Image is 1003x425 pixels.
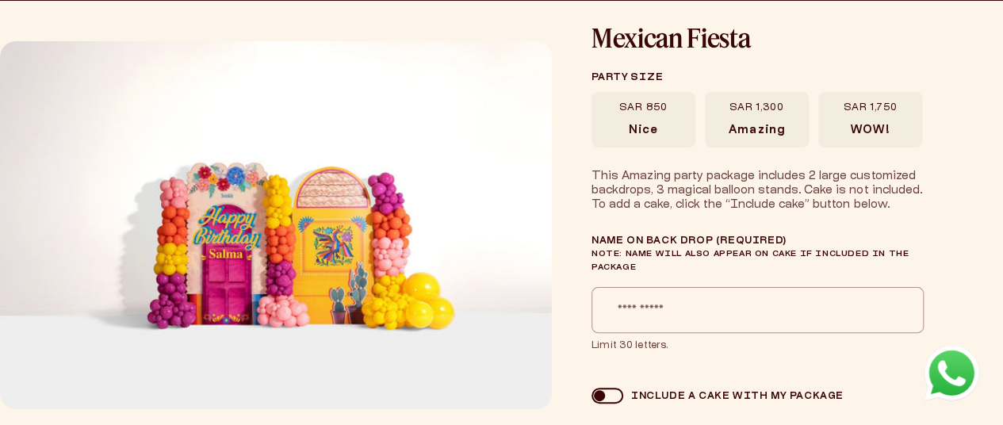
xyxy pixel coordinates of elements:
[591,170,925,212] div: This Amazing party package includes 2 large customized backdrops, 3 magical balloon stands. Cake ...
[851,124,890,138] span: WOW!
[623,390,844,402] div: Include a cake with my package
[591,235,924,274] label: Name on Back Drop (required)
[619,101,668,114] span: SAR 850
[729,124,784,138] span: Amazing
[591,63,922,92] legend: Party size
[729,101,784,114] span: SAR 1,300
[591,25,923,51] h1: Mexican Fiesta
[629,124,658,138] span: Nice
[843,101,897,114] span: SAR 1,750
[591,251,909,271] span: Note: Name will also appear on cake if included in the package
[591,339,924,352] span: Limit 30 letters.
